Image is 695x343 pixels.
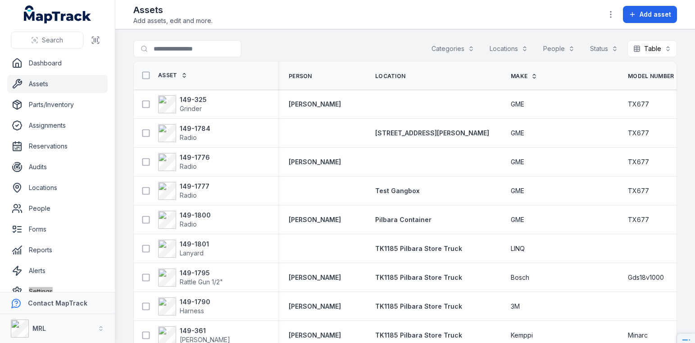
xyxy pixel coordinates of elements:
strong: 149-325 [180,95,207,104]
button: Categories [426,40,480,57]
span: Make [511,73,527,80]
span: TK1185 Pilbara Store Truck [375,245,462,252]
button: Search [11,32,83,49]
strong: 149-1777 [180,182,209,191]
span: 3M [511,302,520,311]
a: 149-325Grinder [158,95,207,113]
a: MapTrack [24,5,91,23]
span: Kemppi [511,331,533,340]
button: Add asset [623,6,677,23]
a: 149-1795Rattle Gun 1/2" [158,269,223,287]
a: 149-1784Radio [158,124,210,142]
a: Assignments [7,116,108,134]
a: 149-1776Radio [158,153,210,171]
a: 149-1801Lanyard [158,240,209,258]
span: TX677 [628,186,649,195]
span: Lanyard [180,249,204,257]
a: [PERSON_NAME] [289,331,341,340]
a: 149-1800Radio [158,211,211,229]
span: Radio [180,134,197,141]
a: 149-1777Radio [158,182,209,200]
strong: MRL [32,324,46,332]
span: Harness [180,307,204,315]
span: [STREET_ADDRESS][PERSON_NAME] [375,129,489,137]
span: TX677 [628,129,649,138]
strong: 149-1790 [180,297,210,306]
span: Gds18v1000 [628,273,664,282]
a: TK1185 Pilbara Store Truck [375,273,462,282]
a: TK1185 Pilbara Store Truck [375,244,462,253]
a: Dashboard [7,54,108,72]
a: [STREET_ADDRESS][PERSON_NAME] [375,129,489,138]
a: Settings [7,283,108,301]
span: Model Number [628,73,674,80]
span: Add asset [640,10,671,19]
span: GME [511,215,524,224]
a: Parts/Inventory [7,96,108,114]
span: TK1185 Pilbara Store Truck [375,331,462,339]
a: Model Number [628,73,684,80]
span: TX677 [628,215,649,224]
strong: 149-1784 [180,124,210,133]
span: Asset [158,72,177,79]
span: Radio [180,220,197,228]
a: TK1185 Pilbara Store Truck [375,302,462,311]
span: GME [511,186,524,195]
button: Table [627,40,677,57]
span: TX677 [628,100,649,109]
span: Radio [180,191,197,199]
a: Alerts [7,262,108,280]
span: Rattle Gun 1/2" [180,278,223,286]
a: TK1185 Pilbara Store Truck [375,331,462,340]
a: People [7,199,108,218]
button: Status [584,40,624,57]
span: Search [42,36,63,45]
span: Test Gangbox [375,187,420,195]
strong: 149-361 [180,326,230,335]
span: TX677 [628,158,649,167]
a: [PERSON_NAME] [289,158,341,167]
a: Pilbara Container [375,215,432,224]
a: Locations [7,179,108,197]
span: GME [511,129,524,138]
span: Pilbara Container [375,216,432,223]
a: [PERSON_NAME] [289,273,341,282]
span: Location [375,73,405,80]
span: Minarc [628,331,648,340]
a: Assets [7,75,108,93]
span: Bosch [511,273,529,282]
button: People [537,40,581,57]
a: Reports [7,241,108,259]
button: Locations [484,40,534,57]
span: Radio [180,162,197,170]
span: GME [511,158,524,167]
a: 149-1790Harness [158,297,210,315]
span: TK1185 Pilbara Store Truck [375,302,462,310]
h2: Assets [133,4,213,16]
a: [PERSON_NAME] [289,215,341,224]
a: Forms [7,220,108,238]
span: GME [511,100,524,109]
strong: 149-1795 [180,269,223,278]
strong: 149-1776 [180,153,210,162]
a: Reservations [7,137,108,155]
strong: 149-1800 [180,211,211,220]
strong: Contact MapTrack [28,299,87,307]
a: Make [511,73,537,80]
a: [PERSON_NAME] [289,302,341,311]
a: Test Gangbox [375,186,420,195]
span: Add assets, edit and more. [133,16,213,25]
span: Person [289,73,312,80]
a: Asset [158,72,187,79]
strong: 149-1801 [180,240,209,249]
a: [PERSON_NAME] [289,100,341,109]
span: TK1185 Pilbara Store Truck [375,273,462,281]
span: Grinder [180,105,202,112]
a: Audits [7,158,108,176]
